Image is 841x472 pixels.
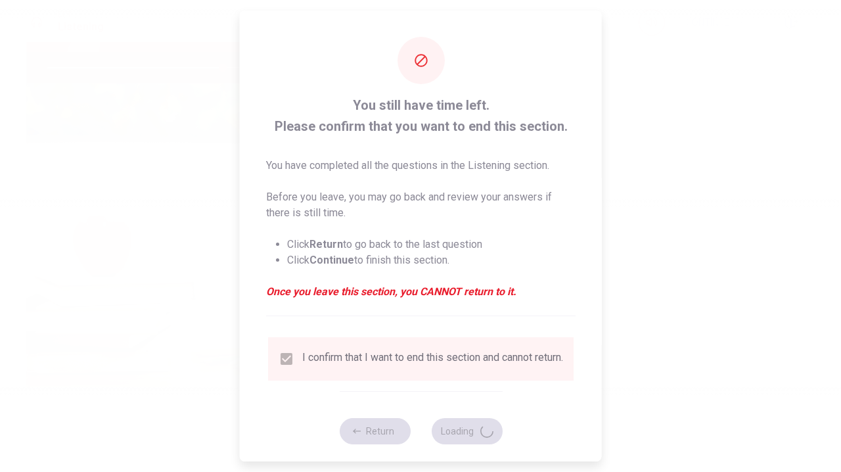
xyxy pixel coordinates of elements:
button: Loading [431,418,502,444]
strong: Continue [309,254,354,266]
button: Return [339,418,410,444]
p: Before you leave, you may go back and review your answers if there is still time. [266,189,576,221]
li: Click to finish this section. [287,252,576,268]
div: I confirm that I want to end this section and cannot return. [302,351,563,367]
span: You still have time left. Please confirm that you want to end this section. [266,95,576,137]
strong: Return [309,238,343,250]
li: Click to go back to the last question [287,237,576,252]
em: Once you leave this section, you CANNOT return to it. [266,284,576,300]
p: You have completed all the questions in the Listening section. [266,158,576,174]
